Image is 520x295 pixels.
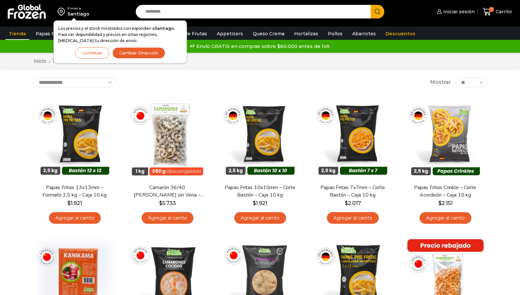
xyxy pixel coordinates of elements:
[481,4,514,19] a: 0 Carrito
[130,184,204,199] a: Camarón 36/40 [PERSON_NAME] sin Vena – Bronze – Caja 10 kg
[6,28,29,40] a: Tienda
[159,200,176,206] bdi: 5.733
[58,25,182,44] p: Los precios y el stock mostrados corresponden a . Para ver disponibilidad y precios en otras regi...
[67,11,89,17] div: Santiago
[234,212,286,224] a: Agregar al carrito: “Papas Fritas 10x10mm - Corte Bastón - Caja 10 kg”
[67,200,82,206] bdi: 1.921
[67,200,71,206] span: $
[345,200,361,206] bdi: 2.017
[33,58,47,65] a: Inicio
[345,200,348,206] span: $
[327,212,379,224] a: Agregar al carrito: “Papas Fritas 7x7mm - Corte Bastón - Caja 10 kg”
[442,8,475,15] span: Iniciar sesión
[155,26,174,31] strong: Santiago
[371,5,384,18] button: Search button
[253,200,267,206] bdi: 1.921
[33,78,116,87] select: Pedido de la tienda
[142,212,193,224] a: Agregar al carrito: “Camarón 36/40 Crudo Pelado sin Vena - Bronze - Caja 10 kg”
[32,28,68,40] a: Papas Fritas
[159,200,162,206] span: $
[349,28,379,40] a: Abarrotes
[37,184,112,199] a: Papas Fritas 13x13mm – Formato 2,5 kg – Caja 10 kg
[52,58,68,64] h1: Tienda
[291,28,321,40] a: Hortalizas
[253,200,256,206] span: $
[67,6,89,11] div: Enviar a
[167,28,210,40] a: Pulpa de Frutas
[315,184,390,199] a: Papas Fritas 7x7mm – Corte Bastón – Caja 10 kg
[382,28,419,40] a: Descuentos
[49,212,101,224] a: Agregar al carrito: “Papas Fritas 13x13mm - Formato 2,5 kg - Caja 10 kg”
[58,6,67,17] img: address-field-icon.svg
[249,28,288,40] a: Queso Crema
[420,212,471,224] a: Agregar al carrito: “Papas Fritas Crinkle - Corte Acordeón - Caja 10 kg”
[33,58,68,65] nav: Breadcrumb
[325,28,346,40] a: Pollos
[75,47,109,59] button: Continuar
[430,79,451,86] span: Mostrar
[223,184,297,199] a: Papas Fritas 10x10mm – Corte Bastón – Caja 10 kg
[494,8,512,15] span: Carrito
[438,200,442,206] span: $
[435,5,475,18] a: Iniciar sesión
[112,47,165,59] button: Cambiar Dirección
[214,28,246,40] a: Appetizers
[438,200,453,206] bdi: 2.151
[489,7,494,12] span: 0
[408,184,482,199] a: Papas Fritas Crinkle – Corte Acordeón – Caja 10 kg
